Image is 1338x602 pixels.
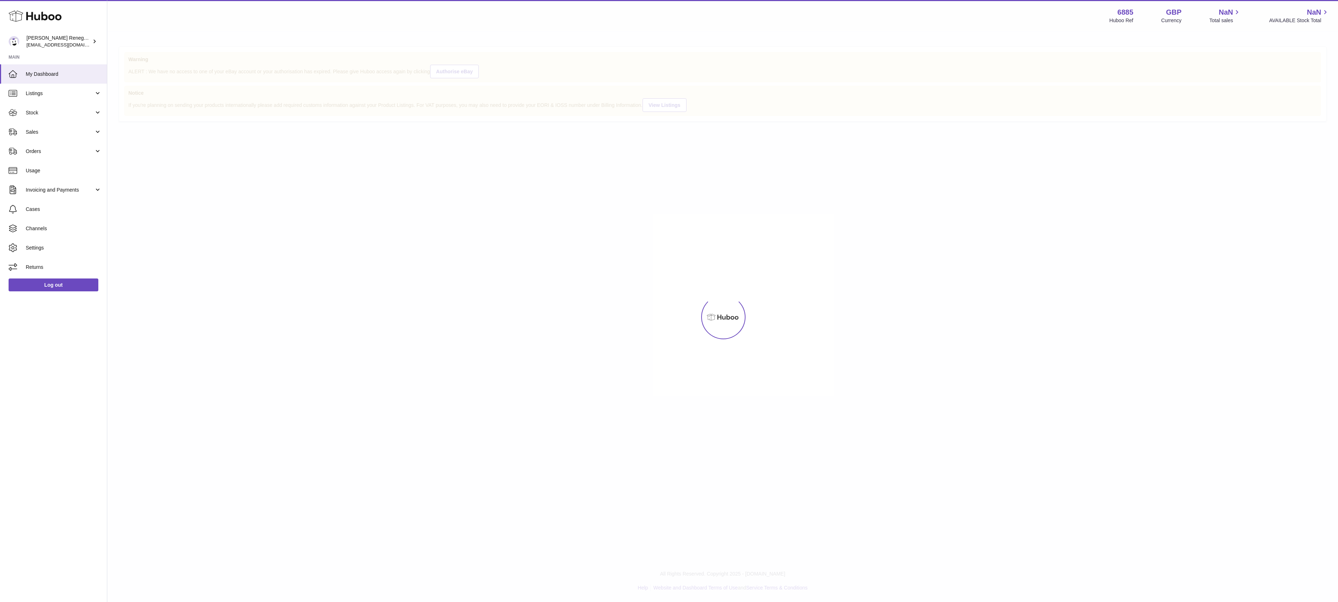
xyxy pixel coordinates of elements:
span: Settings [26,245,102,251]
span: Invoicing and Payments [26,187,94,193]
span: AVAILABLE Stock Total [1269,17,1329,24]
div: Currency [1161,17,1182,24]
strong: GBP [1166,8,1181,17]
span: Usage [26,167,102,174]
span: Cases [26,206,102,213]
a: NaN AVAILABLE Stock Total [1269,8,1329,24]
span: Orders [26,148,94,155]
span: Channels [26,225,102,232]
span: [EMAIL_ADDRESS][DOMAIN_NAME] [26,42,105,48]
img: directordarren@gmail.com [9,36,19,47]
span: NaN [1307,8,1321,17]
span: Listings [26,90,94,97]
span: Sales [26,129,94,135]
div: Huboo Ref [1110,17,1133,24]
div: [PERSON_NAME] Renegade Productions -UK account [26,35,91,48]
span: My Dashboard [26,71,102,78]
a: NaN Total sales [1209,8,1241,24]
a: Log out [9,278,98,291]
span: Total sales [1209,17,1241,24]
strong: 6885 [1117,8,1133,17]
span: Stock [26,109,94,116]
span: Returns [26,264,102,271]
span: NaN [1219,8,1233,17]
